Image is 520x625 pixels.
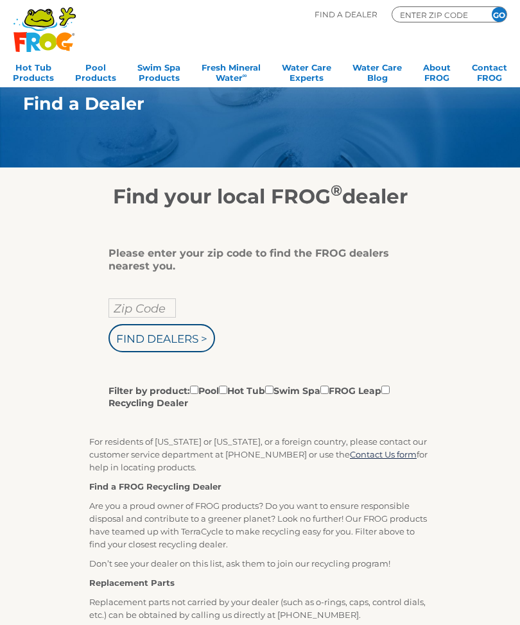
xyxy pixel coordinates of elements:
input: Filter by product:PoolHot TubSwim SpaFROG LeapRecycling Dealer [320,386,329,394]
input: Zip Code Form [399,9,476,21]
a: AboutFROG [423,58,451,84]
sup: ® [331,181,342,200]
input: Find Dealers > [108,324,215,352]
a: Hot TubProducts [13,58,54,84]
strong: Find a FROG Recycling Dealer [89,481,221,492]
a: Swim SpaProducts [137,58,180,84]
input: Filter by product:PoolHot TubSwim SpaFROG LeapRecycling Dealer [219,386,227,394]
sup: ∞ [243,72,247,79]
p: Replacement parts not carried by your dealer (such as o-rings, caps, control dials, etc.) can be ... [89,595,431,621]
p: Are you a proud owner of FROG products? Do you want to ensure responsible disposal and contribute... [89,499,431,551]
a: PoolProducts [75,58,116,84]
p: Don’t see your dealer on this list, ask them to join our recycling program! [89,557,431,570]
input: Filter by product:PoolHot TubSwim SpaFROG LeapRecycling Dealer [381,386,390,394]
a: ContactFROG [472,58,507,84]
input: Filter by product:PoolHot TubSwim SpaFROG LeapRecycling Dealer [190,386,198,394]
strong: Replacement Parts [89,578,175,588]
a: Water CareBlog [352,58,402,84]
input: GO [492,7,507,22]
h2: Find your local FROG dealer [4,184,516,209]
a: Contact Us form [350,449,417,459]
div: Please enter your zip code to find the FROG dealers nearest you. [108,247,402,273]
label: Filter by product: Pool Hot Tub Swim Spa FROG Leap Recycling Dealer [108,383,402,409]
p: For residents of [US_STATE] or [US_STATE], or a foreign country, please contact our customer serv... [89,435,431,474]
a: Water CareExperts [282,58,331,84]
input: Filter by product:PoolHot TubSwim SpaFROG LeapRecycling Dealer [265,386,273,394]
p: Find A Dealer [315,6,377,22]
h1: Find a Dealer [23,94,465,114]
a: Fresh MineralWater∞ [202,58,261,84]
